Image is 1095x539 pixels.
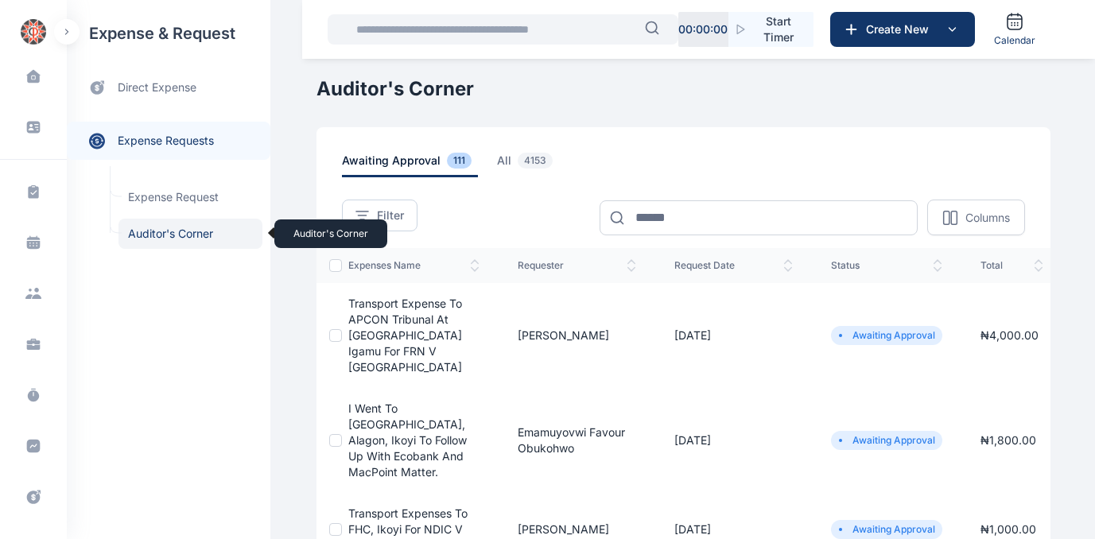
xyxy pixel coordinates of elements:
li: Awaiting Approval [837,523,936,536]
a: awaiting approval111 [342,153,497,177]
span: 111 [447,153,472,169]
div: expense requests [67,109,270,160]
td: Emamuyovwi Favour Obukohwo [499,388,655,493]
button: Columns [927,200,1025,235]
span: Create New [860,21,942,37]
td: [DATE] [655,388,812,493]
li: Awaiting Approval [837,434,936,447]
button: Create New [830,12,975,47]
p: 00 : 00 : 00 [678,21,728,37]
a: Transport expense to APCON Tribunal at [GEOGRAPHIC_DATA] Igamu for FRN V [GEOGRAPHIC_DATA] [348,297,462,374]
span: 4153 [518,153,553,169]
a: direct expense [67,67,270,109]
span: all [497,153,559,177]
span: awaiting approval [342,153,478,177]
span: ₦ 1,000.00 [980,522,1036,536]
h1: Auditor's Corner [316,76,1050,102]
a: expense requests [67,122,270,160]
span: Filter [377,207,404,223]
li: Awaiting Approval [837,329,936,342]
span: Requester [518,259,636,272]
span: Calendar [994,34,1035,47]
span: status [831,259,942,272]
button: Filter [342,200,417,231]
span: Auditor's Corner [118,219,262,249]
span: request date [674,259,793,272]
span: Start Timer [756,14,801,45]
span: ₦ 1,800.00 [980,433,1036,447]
span: direct expense [118,79,196,96]
a: all4153 [497,153,578,177]
button: Start Timer [728,12,813,47]
td: [PERSON_NAME] [499,283,655,388]
td: [DATE] [655,283,812,388]
p: Columns [965,210,1010,226]
span: expenses Name [348,259,480,272]
a: Auditor's CornerAuditor's Corner [118,219,262,249]
a: Calendar [988,6,1042,53]
span: total [980,259,1043,272]
a: Expense Request [118,182,262,212]
span: ₦ 4,000.00 [980,328,1039,342]
a: I went to [GEOGRAPHIC_DATA], Alagon, Ikoyi to follow up with Ecobank and MacPoint Matter. [348,401,467,479]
